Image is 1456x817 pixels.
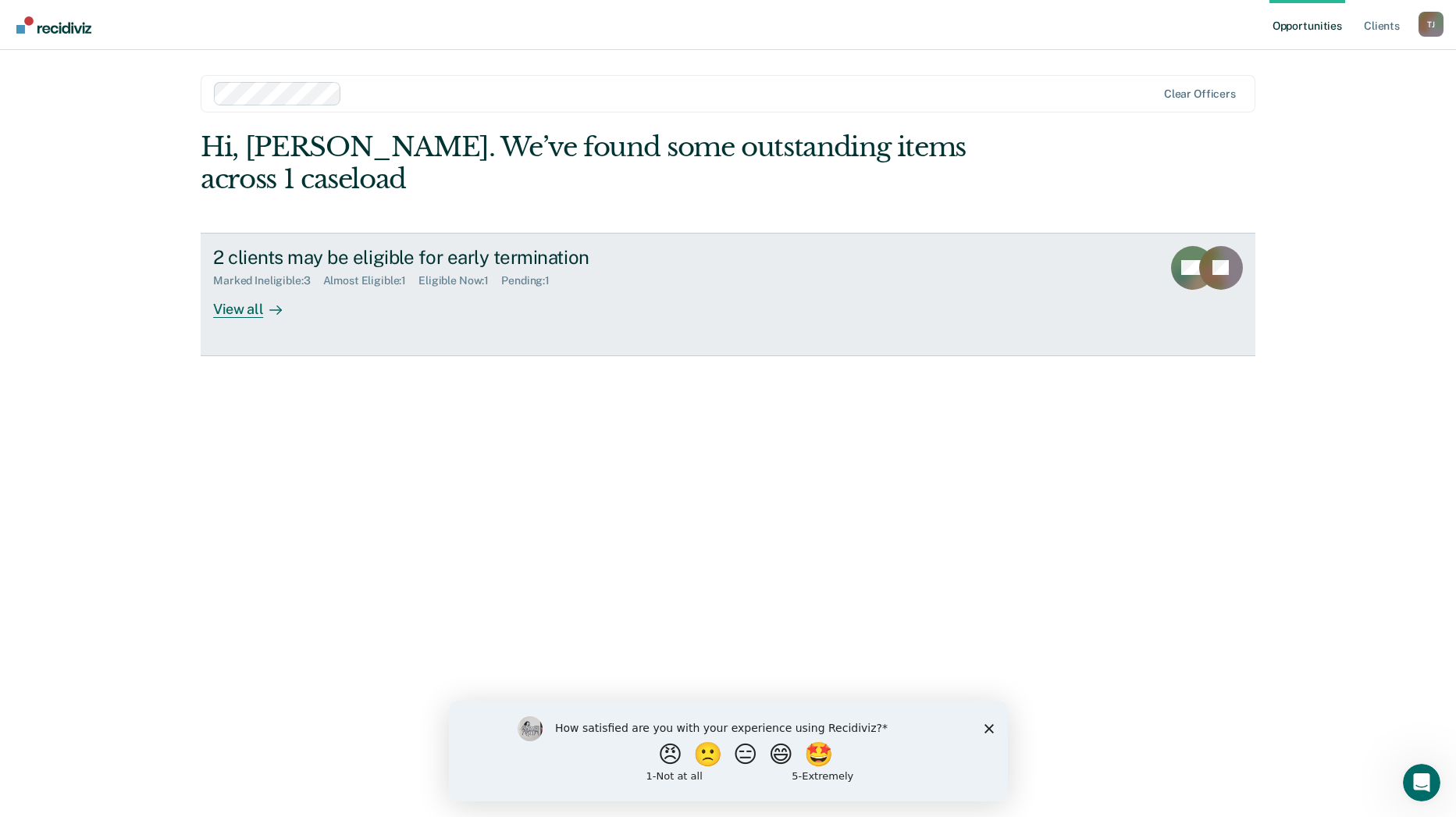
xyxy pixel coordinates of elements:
img: Recidiviz [16,16,91,34]
div: Marked Ineligible : 3 [213,274,322,287]
a: 2 clients may be eligible for early terminationMarked Ineligible:3Almost Eligible:1Eligible Now:1... [201,233,1255,356]
div: View all [213,287,301,318]
iframe: Intercom live chat [1403,764,1440,801]
div: Eligible Now : 1 [418,274,501,287]
button: Profile dropdown button [1419,12,1444,37]
div: Clear officers [1164,87,1236,101]
div: Pending : 1 [501,274,562,287]
iframe: Survey by Kim from Recidiviz [449,701,1008,801]
div: 2 clients may be eligible for early termination [213,246,761,269]
div: T J [1419,12,1444,37]
div: Hi, [PERSON_NAME]. We’ve found some outstanding items across 1 caseload [201,131,1045,195]
div: Almost Eligible : 1 [323,274,419,287]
